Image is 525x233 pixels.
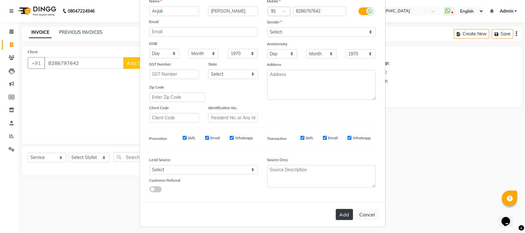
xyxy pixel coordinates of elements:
[208,113,258,123] input: Resident No. or Any Id
[210,135,220,141] label: Email
[149,27,258,37] input: Email
[235,135,253,141] label: Whatsapp
[149,6,199,16] input: First Name
[208,61,217,67] label: State
[149,93,205,102] input: Enter Zip Code
[188,135,195,141] label: SMS
[149,105,169,111] label: Client Code
[328,135,338,141] label: Email
[293,6,346,16] input: Mobile
[356,209,379,220] button: Cancel
[267,136,287,141] label: Transaction
[149,41,157,46] label: DOB
[208,105,237,111] label: Identification No.
[149,157,171,163] label: Lead Source
[353,135,371,141] label: Whatsapp
[306,135,313,141] label: SMS
[267,157,288,163] label: Source Desc
[267,19,282,25] label: Gender
[336,209,353,220] button: Add
[267,41,288,47] label: Anniversary
[499,208,519,227] iframe: chat widget
[208,6,258,16] input: Last Name
[149,69,199,79] input: GST Number
[149,85,165,90] label: Zip Code
[149,61,171,67] label: GST Number
[267,62,281,67] label: Address
[149,178,181,183] label: Customer Referral
[149,113,199,123] input: Client Code
[149,136,167,141] label: Promotion
[149,19,159,25] label: Email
